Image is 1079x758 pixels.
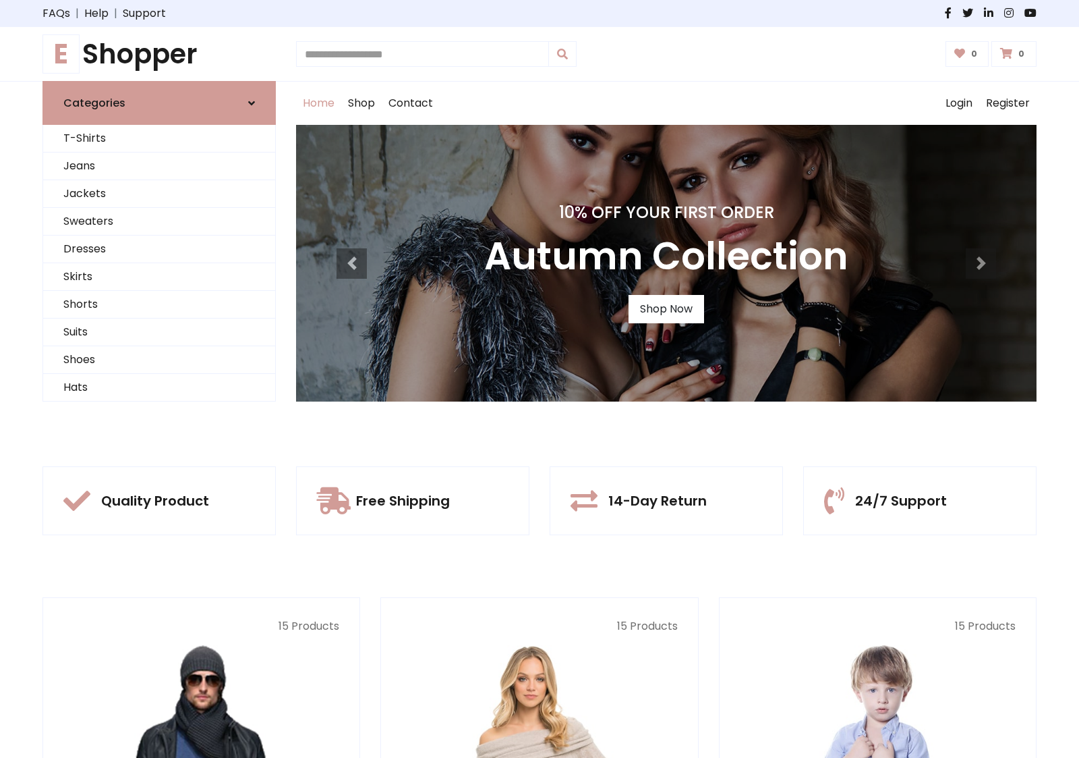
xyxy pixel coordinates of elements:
a: Shorts [43,291,275,319]
h5: Free Shipping [356,493,450,509]
h3: Autumn Collection [484,234,848,279]
a: Suits [43,319,275,346]
p: 15 Products [740,618,1016,634]
a: Help [84,5,109,22]
a: Jackets [43,180,275,208]
span: E [42,34,80,74]
a: Hats [43,374,275,402]
h5: 24/7 Support [855,493,947,509]
a: Dresses [43,236,275,263]
a: Sweaters [43,208,275,236]
a: Categories [42,81,276,125]
a: Shop Now [629,295,704,323]
p: 15 Products [401,618,677,634]
a: 0 [945,41,989,67]
a: FAQs [42,5,70,22]
span: 0 [1015,48,1028,60]
p: 15 Products [63,618,339,634]
a: Jeans [43,153,275,180]
a: EShopper [42,38,276,70]
a: Support [123,5,166,22]
a: Register [979,82,1037,125]
a: 0 [991,41,1037,67]
h1: Shopper [42,38,276,70]
h5: Quality Product [101,493,209,509]
a: Contact [382,82,440,125]
a: Home [296,82,341,125]
a: T-Shirts [43,125,275,153]
span: | [109,5,123,22]
a: Skirts [43,263,275,291]
span: | [70,5,84,22]
a: Login [939,82,979,125]
h4: 10% Off Your First Order [484,203,848,223]
a: Shoes [43,346,275,374]
h6: Categories [63,97,125,109]
h5: 14-Day Return [608,493,707,509]
span: 0 [968,48,981,60]
a: Shop [341,82,382,125]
